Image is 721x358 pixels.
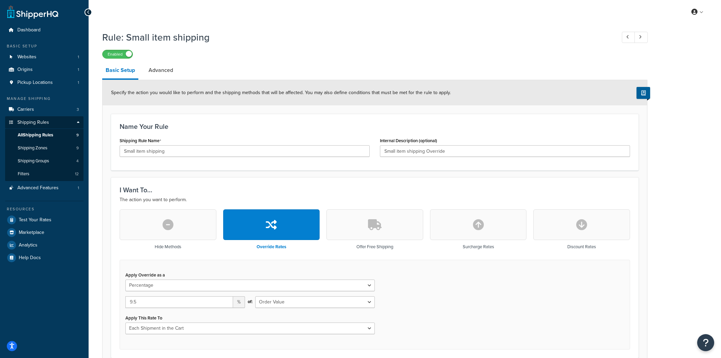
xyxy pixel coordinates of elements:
a: AllShipping Rules9 [5,129,83,141]
span: Advanced Features [17,185,59,191]
a: Analytics [5,239,83,251]
li: Websites [5,51,83,63]
div: Manage Shipping [5,96,83,102]
a: Origins1 [5,63,83,76]
li: Pickup Locations [5,76,83,89]
h3: Name Your Rule [120,123,630,130]
label: Internal Description (optional) [380,138,437,143]
h3: Offer Free Shipping [356,244,393,249]
a: Next Record [634,32,648,43]
li: Filters [5,168,83,180]
label: Shipping Rule Name [120,138,161,144]
label: Enabled [103,50,133,58]
span: 1 [78,67,79,73]
button: Show Help Docs [636,87,650,99]
span: Specify the action you would like to perform and the shipping methods that will be affected. You ... [111,89,451,96]
label: Apply This Rate To [125,315,162,320]
a: Test Your Rates [5,214,83,226]
li: Carriers [5,103,83,116]
span: Filters [18,171,29,177]
span: 9 [76,132,79,138]
h3: Surcharge Rates [463,244,494,249]
a: Advanced [145,62,177,78]
span: of: [248,297,252,307]
p: The action you want to perform. [120,196,630,204]
a: Help Docs [5,252,83,264]
span: Help Docs [19,255,41,261]
span: Websites [17,54,36,60]
span: Analytics [19,242,37,248]
button: Open Resource Center [697,334,714,351]
h1: Rule: Small item shipping [102,31,609,44]
span: 3 [77,107,79,113]
li: Shipping Zones [5,142,83,154]
li: Origins [5,63,83,76]
a: Pickup Locations1 [5,76,83,89]
span: Pickup Locations [17,80,53,86]
a: Shipping Zones9 [5,142,83,154]
span: 4 [76,158,79,164]
span: Dashboard [17,27,41,33]
span: 1 [78,185,79,191]
a: Shipping Rules [5,116,83,129]
a: Shipping Groups4 [5,155,83,167]
a: Filters12 [5,168,83,180]
span: 9 [76,145,79,151]
span: 12 [75,171,79,177]
a: Previous Record [622,32,635,43]
li: Shipping Groups [5,155,83,167]
li: Shipping Rules [5,116,83,181]
a: Basic Setup [102,62,138,80]
h3: Discount Rates [567,244,596,249]
h3: Override Rates [257,244,286,249]
h3: I Want To... [120,186,630,194]
a: Advanced Features1 [5,182,83,194]
span: 1 [78,80,79,86]
label: Apply Override as a [125,272,165,278]
span: All Shipping Rules [18,132,53,138]
span: % [233,296,245,308]
span: Carriers [17,107,34,113]
li: Advanced Features [5,182,83,194]
span: 1 [78,54,79,60]
div: Basic Setup [5,43,83,49]
a: Carriers3 [5,103,83,116]
div: Resources [5,206,83,212]
a: Marketplace [5,226,83,239]
a: Dashboard [5,24,83,36]
h3: Hide Methods [155,244,181,249]
span: Shipping Rules [17,120,49,125]
span: Test Your Rates [19,217,51,223]
span: Origins [17,67,33,73]
span: Shipping Zones [18,145,47,151]
span: Shipping Groups [18,158,49,164]
a: Websites1 [5,51,83,63]
span: Marketplace [19,230,44,236]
